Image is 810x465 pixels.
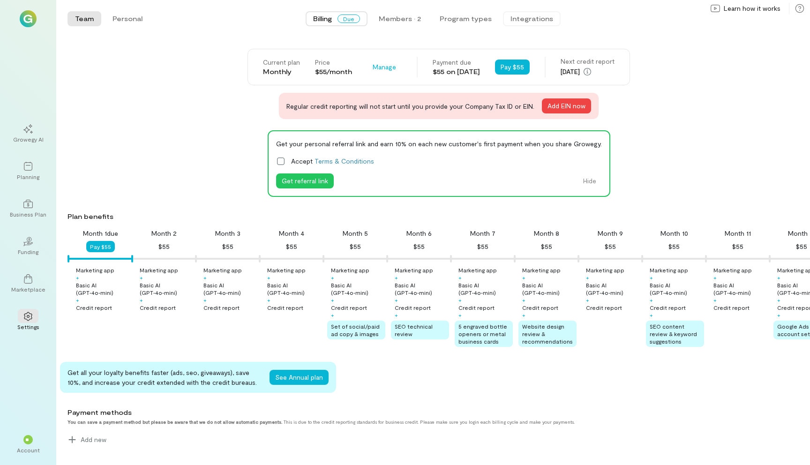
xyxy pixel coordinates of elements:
button: BillingDue [306,11,367,26]
div: Basic AI (GPT‑4o‑mini) [331,281,385,296]
div: + [331,296,334,304]
div: $55 [413,241,425,252]
div: + [522,296,525,304]
div: $55 [732,241,743,252]
div: + [331,274,334,281]
span: Set of social/paid ad copy & images [331,323,380,337]
div: Monthly [263,67,300,76]
div: + [713,274,717,281]
div: + [522,311,525,319]
div: Month 3 [215,229,240,238]
div: Marketing app [522,266,561,274]
div: Basic AI (GPT‑4o‑mini) [76,281,130,296]
div: Regular credit reporting will not start until you provide your Company Tax ID or EIN. [279,93,599,119]
div: Account [17,446,40,454]
div: + [203,274,207,281]
div: Business Plan [10,210,46,218]
div: Marketplace [11,285,45,293]
div: Plan benefits [67,212,806,221]
div: Marketing app [140,266,178,274]
div: + [267,274,270,281]
div: + [458,274,462,281]
div: Month 6 [406,229,432,238]
div: $55 [477,241,488,252]
div: + [650,274,653,281]
div: + [331,311,334,319]
a: Settings [11,304,45,338]
span: Website design review & recommendations [522,323,573,345]
div: Basic AI (GPT‑4o‑mini) [650,281,704,296]
div: $55 [350,241,361,252]
div: Month 7 [470,229,495,238]
div: $55 [796,241,807,252]
span: Manage [373,62,396,72]
div: + [650,311,653,319]
div: + [395,274,398,281]
div: Month 5 [343,229,368,238]
span: Learn how it works [724,4,780,13]
div: Credit report [458,304,495,311]
span: 5 engraved bottle openers or metal business cards [458,323,507,345]
div: Basic AI (GPT‑4o‑mini) [522,281,577,296]
button: See Annual plan [270,370,329,385]
div: Funding [18,248,38,255]
div: + [522,274,525,281]
div: + [76,296,79,304]
div: Basic AI (GPT‑4o‑mini) [395,281,449,296]
div: Marketing app [650,266,688,274]
div: + [140,274,143,281]
div: Payment due [433,58,480,67]
a: Funding [11,229,45,263]
button: Members · 2 [371,11,428,26]
div: Growegy AI [13,135,44,143]
button: Manage [367,60,402,75]
div: Credit report [713,304,750,311]
div: + [713,296,717,304]
div: + [777,311,780,319]
div: Basic AI (GPT‑4o‑mini) [140,281,194,296]
button: Get referral link [276,173,334,188]
span: SEO content review & keyword suggestions [650,323,697,345]
div: Payment methods [67,408,732,417]
div: + [140,296,143,304]
span: Accept [291,156,374,166]
button: Integrations [503,11,561,26]
div: Marketing app [331,266,369,274]
div: + [777,274,780,281]
div: Marketing app [76,266,114,274]
strong: You can save a payment method but please be aware that we do not allow automatic payments. [67,419,282,425]
div: Credit report [522,304,558,311]
button: Add EIN now [542,98,591,113]
div: Month 2 [151,229,177,238]
div: Price [315,58,352,67]
button: Personal [105,11,150,26]
div: Marketing app [203,266,242,274]
div: Month 11 [725,229,751,238]
div: Month 4 [279,229,304,238]
div: Basic AI (GPT‑4o‑mini) [586,281,640,296]
div: Marketing app [458,266,497,274]
div: + [76,274,79,281]
div: $55 [541,241,552,252]
div: + [458,311,462,319]
div: + [777,296,780,304]
div: Credit report [331,304,367,311]
div: Next credit report [561,57,615,66]
span: Billing [313,14,332,23]
a: Marketplace [11,267,45,300]
div: Basic AI (GPT‑4o‑mini) [267,281,322,296]
div: Get your personal referral link and earn 10% on each new customer's first payment when you share ... [276,139,602,149]
div: + [586,296,589,304]
span: Due [337,15,360,23]
div: [DATE] [561,66,615,77]
div: Month 9 [598,229,623,238]
div: $55/month [315,67,352,76]
div: + [395,296,398,304]
div: Credit report [267,304,303,311]
div: Credit report [650,304,686,311]
div: Credit report [140,304,176,311]
div: Marketing app [267,266,306,274]
div: + [267,296,270,304]
div: Marketing app [586,266,624,274]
